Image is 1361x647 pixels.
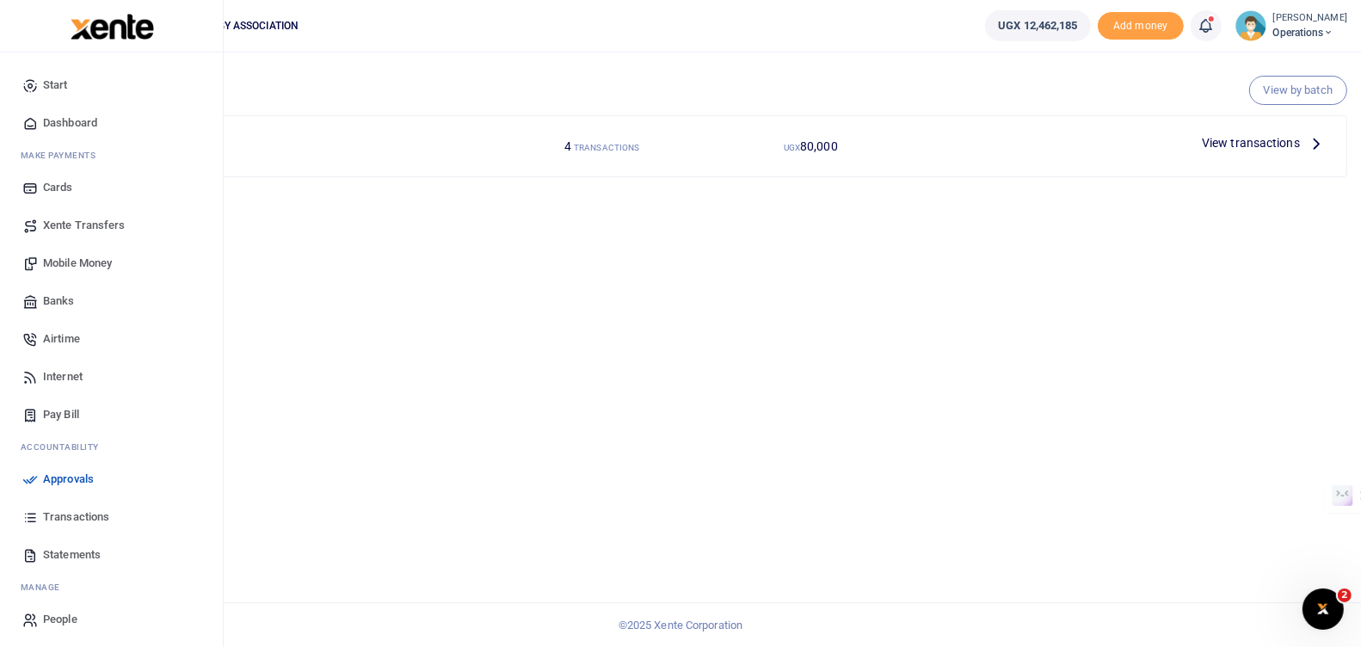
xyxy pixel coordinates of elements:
span: Banks [43,293,75,310]
span: Operations [1273,25,1347,40]
span: People [43,611,77,628]
a: Internet [14,358,209,396]
a: People [14,601,209,638]
a: Airtime [14,320,209,358]
a: Dashboard [14,104,209,142]
span: Pay Bill [43,406,79,423]
span: Cards [43,179,73,196]
a: Mobile Money [14,244,209,282]
span: anage [29,581,61,594]
span: ake Payments [29,149,96,162]
a: Banks [14,282,209,320]
a: profile-user [PERSON_NAME] Operations [1235,10,1347,41]
li: M [14,142,209,169]
span: Dashboard [43,114,97,132]
iframe: Intercom live chat [1302,588,1344,630]
img: profile-user [1235,10,1266,41]
span: Start [43,77,68,94]
a: Transactions [14,498,209,536]
span: Transactions [43,508,109,526]
h4: Airtime [87,137,490,156]
li: Wallet ballance [978,10,1097,41]
span: 80,000 [800,139,838,153]
small: UGX [784,143,800,152]
a: Add money [1098,18,1184,31]
a: Start [14,66,209,104]
span: 2 [1338,588,1352,602]
a: UGX 12,462,185 [985,10,1090,41]
li: Ac [14,434,209,460]
a: View by batch [1249,76,1347,105]
li: M [14,574,209,601]
span: countability [34,441,99,453]
a: Xente Transfers [14,206,209,244]
span: Airtime [43,330,80,348]
a: Cards [14,169,209,206]
small: TRANSACTIONS [574,143,639,152]
span: Mobile Money [43,255,112,272]
img: logo-large [71,14,154,40]
a: Statements [14,536,209,574]
li: Toup your wallet [1098,12,1184,40]
h4: Pending your approval [65,74,1347,93]
span: 4 [564,139,571,153]
span: Add money [1098,12,1184,40]
small: [PERSON_NAME] [1273,11,1347,26]
span: Approvals [43,471,94,488]
span: Internet [43,368,83,385]
span: View transactions [1202,133,1300,152]
span: UGX 12,462,185 [998,17,1077,34]
a: Approvals [14,460,209,498]
a: Pay Bill [14,396,209,434]
a: logo-small logo-large logo-large [69,19,154,32]
span: Statements [43,546,101,564]
span: Xente Transfers [43,217,126,234]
